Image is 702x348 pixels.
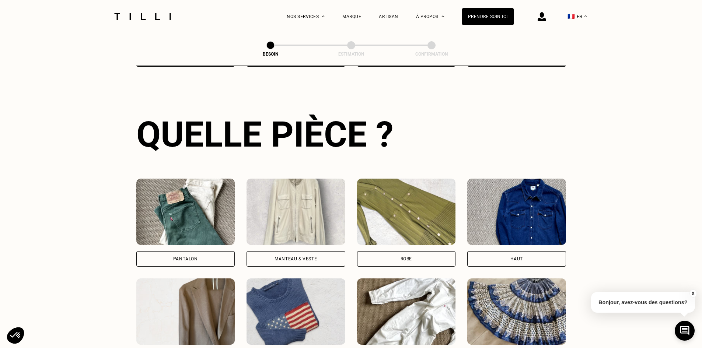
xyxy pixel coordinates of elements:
[314,52,388,57] div: Estimation
[510,257,523,261] div: Haut
[567,13,575,20] span: 🇫🇷
[462,8,514,25] a: Prendre soin ici
[395,52,468,57] div: Confirmation
[357,179,456,245] img: Tilli retouche votre Robe
[584,15,587,17] img: menu déroulant
[441,15,444,17] img: Menu déroulant à propos
[136,179,235,245] img: Tilli retouche votre Pantalon
[136,114,566,155] div: Quelle pièce ?
[234,52,307,57] div: Besoin
[379,14,398,19] a: Artisan
[357,278,456,345] img: Tilli retouche votre Combinaison
[467,278,566,345] img: Tilli retouche votre Jupe
[136,278,235,345] img: Tilli retouche votre Tailleur
[247,179,345,245] img: Tilli retouche votre Manteau & Veste
[173,257,198,261] div: Pantalon
[591,292,695,313] p: Bonjour, avez-vous des questions?
[112,13,174,20] img: Logo du service de couturière Tilli
[401,257,412,261] div: Robe
[689,289,696,298] button: X
[247,278,345,345] img: Tilli retouche votre Pull & gilet
[342,14,361,19] a: Marque
[275,257,317,261] div: Manteau & Veste
[538,12,546,21] img: icône connexion
[467,179,566,245] img: Tilli retouche votre Haut
[322,15,325,17] img: Menu déroulant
